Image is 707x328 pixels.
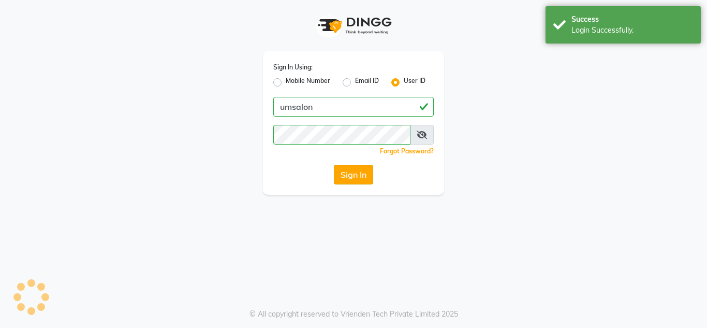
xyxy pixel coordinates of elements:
div: Success [571,14,693,25]
div: Login Successfully. [571,25,693,36]
label: Mobile Number [286,76,330,89]
input: Username [273,97,434,117]
label: User ID [404,76,425,89]
label: Email ID [355,76,379,89]
input: Username [273,125,410,145]
a: Forgot Password? [380,147,434,155]
label: Sign In Using: [273,63,313,72]
img: logo1.svg [312,10,395,41]
button: Sign In [334,165,373,184]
